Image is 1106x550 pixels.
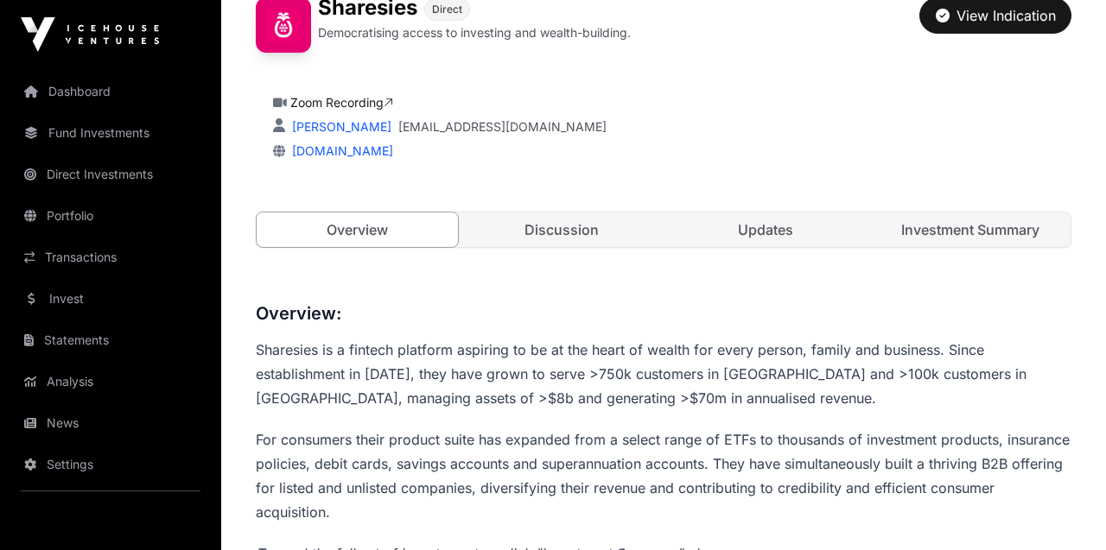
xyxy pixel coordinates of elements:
a: Statements [14,321,207,359]
p: Sharesies is a fintech platform aspiring to be at the heart of wealth for every person, family an... [256,338,1071,410]
a: [DOMAIN_NAME] [285,143,393,158]
div: View Indication [936,5,1056,26]
nav: Tabs [257,212,1071,247]
a: Zoom Recording [290,95,393,110]
a: Portfolio [14,197,207,235]
a: Transactions [14,238,207,276]
a: Overview [256,212,459,248]
a: [EMAIL_ADDRESS][DOMAIN_NAME] [398,118,607,136]
a: News [14,404,207,442]
a: Discussion [461,212,663,247]
iframe: Chat Widget [1020,467,1106,550]
a: Updates [665,212,867,247]
a: Fund Investments [14,114,207,152]
span: Direct [432,3,462,16]
a: Investment Summary [870,212,1071,247]
a: Analysis [14,363,207,401]
h3: Overview: [256,300,1071,327]
a: Direct Investments [14,155,207,193]
a: Invest [14,280,207,318]
a: [PERSON_NAME] [289,119,391,134]
a: Settings [14,446,207,484]
img: Icehouse Ventures Logo [21,17,159,52]
a: View Indication [919,15,1071,32]
a: Dashboard [14,73,207,111]
p: Democratising access to investing and wealth-building. [318,24,631,41]
p: For consumers their product suite has expanded from a select range of ETFs to thousands of invest... [256,427,1071,524]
